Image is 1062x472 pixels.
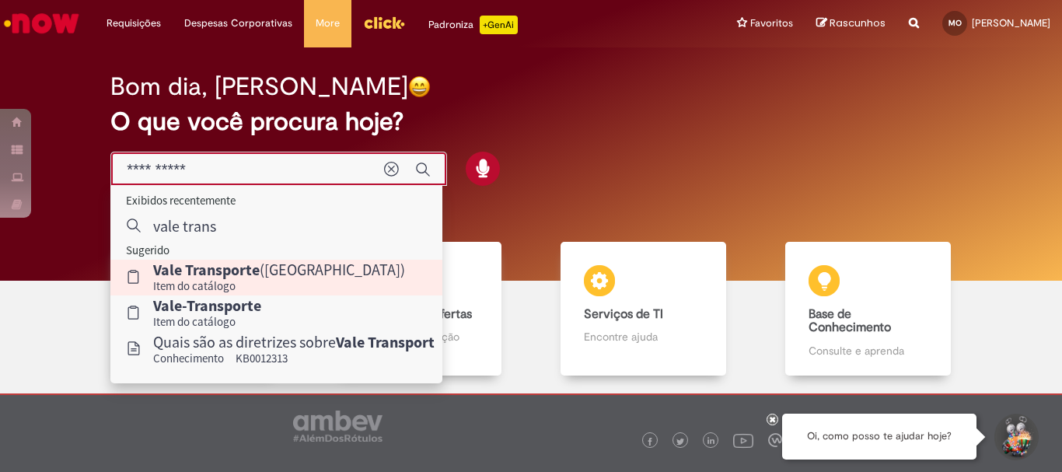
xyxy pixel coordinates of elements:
a: Tirar dúvidas Tirar dúvidas com Lupi Assist e Gen Ai [82,242,306,376]
img: logo_footer_ambev_rotulo_gray.png [293,411,383,442]
span: Requisições [107,16,161,31]
img: happy-face.png [408,75,431,98]
b: Serviços de TI [584,306,663,322]
p: Consulte e aprenda [809,343,927,358]
h2: Bom dia, [PERSON_NAME] [110,73,408,100]
p: Encontre ajuda [584,329,702,344]
h2: O que você procura hoje? [110,108,952,135]
img: logo_footer_youtube.png [733,430,753,450]
img: logo_footer_linkedin.png [707,437,715,446]
button: Iniciar Conversa de Suporte [992,414,1039,460]
span: Rascunhos [830,16,886,30]
p: +GenAi [480,16,518,34]
div: Padroniza [428,16,518,34]
b: Base de Conhecimento [809,306,891,336]
img: click_logo_yellow_360x200.png [363,11,405,34]
img: logo_footer_workplace.png [768,433,782,447]
span: MO [948,18,962,28]
a: Serviços de TI Encontre ajuda [531,242,756,376]
a: Rascunhos [816,16,886,31]
span: Favoritos [750,16,793,31]
span: Despesas Corporativas [184,16,292,31]
a: Base de Conhecimento Consulte e aprenda [756,242,980,376]
span: [PERSON_NAME] [972,16,1050,30]
span: More [316,16,340,31]
img: logo_footer_twitter.png [676,438,684,446]
img: logo_footer_facebook.png [646,438,654,446]
img: ServiceNow [2,8,82,39]
div: Oi, como posso te ajudar hoje? [782,414,976,460]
